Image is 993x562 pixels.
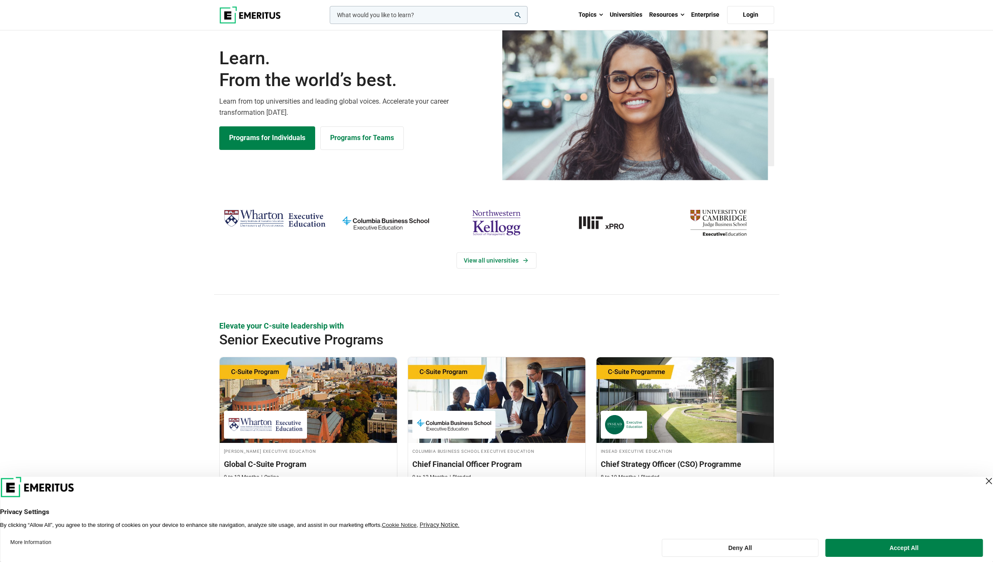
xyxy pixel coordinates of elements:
[330,6,528,24] input: woocommerce-product-search-field-0
[219,126,315,149] a: Explore Programs
[412,459,581,469] h3: Chief Financial Officer Program
[408,357,585,443] img: Chief Financial Officer Program | Online Finance Course
[596,357,774,497] a: Leadership Course by INSEAD Executive Education - October 14, 2025 INSEAD Executive Education INS...
[417,415,491,434] img: Columbia Business School Executive Education
[727,6,774,24] a: Login
[556,206,659,239] a: MIT-xPRO
[220,357,397,443] img: Global C-Suite Program | Online Leadership Course
[219,48,492,91] h1: Learn.
[219,69,492,91] span: From the world’s best.
[638,474,659,481] p: Blended
[224,447,393,454] h4: [PERSON_NAME] Executive Education
[450,474,471,481] p: Blended
[412,474,447,481] p: 9 to 12 Months
[502,23,768,180] img: Learn from the world's best
[408,357,585,497] a: Finance Course by Columbia Business School Executive Education - September 29, 2025 Columbia Busi...
[224,474,259,481] p: 9 to 12 Months
[220,357,397,497] a: Leadership Course by Wharton Executive Education - September 24, 2025 Wharton Executive Education...
[224,459,393,469] h3: Global C-Suite Program
[219,320,774,331] p: Elevate your C-suite leadership with
[261,474,279,481] p: Online
[320,126,404,149] a: Explore for Business
[667,206,769,239] img: cambridge-judge-business-school
[334,206,437,239] img: columbia-business-school
[605,415,643,434] img: INSEAD Executive Education
[456,252,537,269] a: View Universities
[556,206,659,239] img: MIT xPRO
[224,206,326,231] img: Wharton Executive Education
[601,459,769,469] h3: Chief Strategy Officer (CSO) Programme
[219,96,492,118] p: Learn from top universities and leading global voices. Accelerate your career transformation [DATE].
[219,331,719,348] h2: Senior Executive Programs
[412,447,581,454] h4: Columbia Business School Executive Education
[596,357,774,443] img: Chief Strategy Officer (CSO) Programme | Online Leadership Course
[445,206,548,239] img: northwestern-kellogg
[601,447,769,454] h4: INSEAD Executive Education
[228,415,303,434] img: Wharton Executive Education
[601,474,636,481] p: 8 to 10 Months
